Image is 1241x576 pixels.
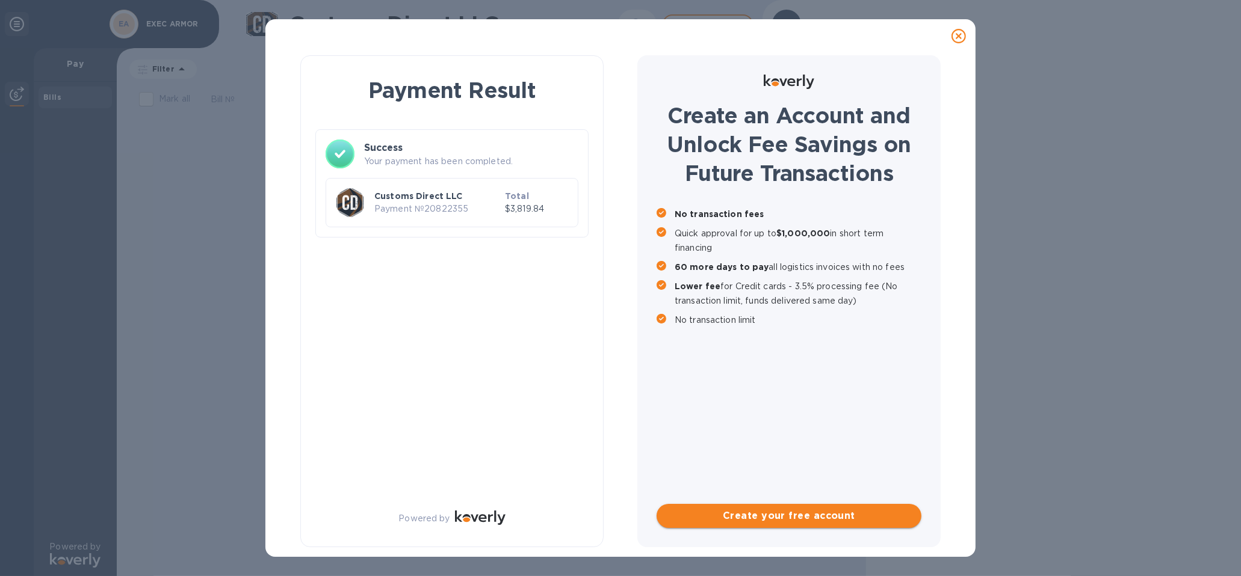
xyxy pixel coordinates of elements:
[364,141,578,155] h3: Success
[666,509,912,523] span: Create your free account
[675,262,769,272] b: 60 more days to pay
[675,281,720,291] b: Lower fee
[764,75,814,89] img: Logo
[776,228,830,238] b: $1,000,000
[505,203,568,215] p: $3,819.84
[364,155,578,168] p: Your payment has been completed.
[374,190,500,202] p: Customs Direct LLC
[398,512,450,525] p: Powered by
[657,504,921,528] button: Create your free account
[675,226,921,255] p: Quick approval for up to in short term financing
[675,313,921,327] p: No transaction limit
[675,279,921,308] p: for Credit cards - 3.5% processing fee (No transaction limit, funds delivered same day)
[374,203,500,215] p: Payment № 20822355
[657,101,921,188] h1: Create an Account and Unlock Fee Savings on Future Transactions
[505,191,529,201] b: Total
[675,260,921,274] p: all logistics invoices with no fees
[675,209,764,219] b: No transaction fees
[455,510,506,525] img: Logo
[320,75,584,105] h1: Payment Result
